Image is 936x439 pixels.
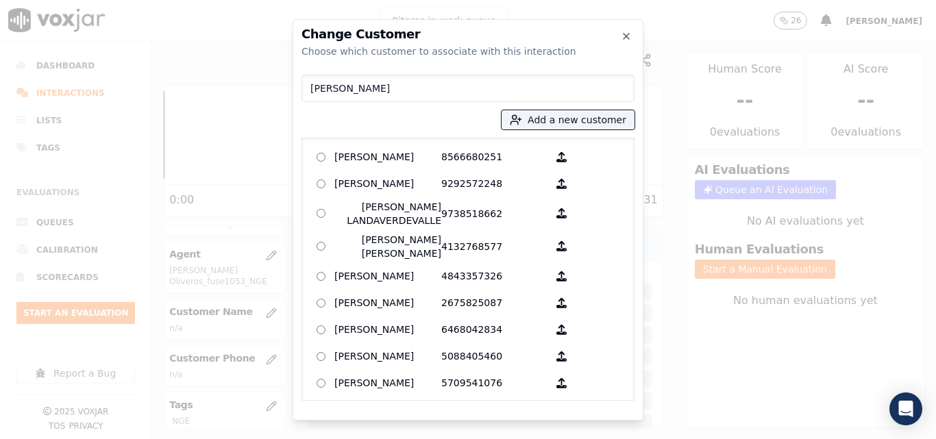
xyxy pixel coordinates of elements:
[334,319,441,340] p: [PERSON_NAME]
[301,28,635,40] h2: Change Customer
[441,233,548,260] p: 4132768577
[317,325,325,334] input: [PERSON_NAME] 6468042834
[317,242,325,251] input: [PERSON_NAME] [PERSON_NAME] 4132768577
[548,292,575,314] button: [PERSON_NAME] 2675825087
[317,299,325,308] input: [PERSON_NAME] 2675825087
[334,233,441,260] p: [PERSON_NAME] [PERSON_NAME]
[334,346,441,367] p: [PERSON_NAME]
[334,292,441,314] p: [PERSON_NAME]
[548,319,575,340] button: [PERSON_NAME] 6468042834
[548,346,575,367] button: [PERSON_NAME] 5088405460
[317,153,325,162] input: [PERSON_NAME] 8566680251
[317,272,325,281] input: [PERSON_NAME] 4843357326
[334,173,441,195] p: [PERSON_NAME]
[334,399,441,421] p: [PERSON_NAME]
[317,179,325,188] input: [PERSON_NAME] 9292572248
[889,392,922,425] div: Open Intercom Messenger
[441,399,548,421] p: 2163348023
[548,266,575,287] button: [PERSON_NAME] 4843357326
[502,110,635,129] button: Add a new customer
[334,147,441,168] p: [PERSON_NAME]
[441,346,548,367] p: 5088405460
[441,147,548,168] p: 8566680251
[317,379,325,388] input: [PERSON_NAME] 5709541076
[317,352,325,361] input: [PERSON_NAME] 5088405460
[334,200,441,227] p: [PERSON_NAME] LANDAVERDEVALLE
[441,173,548,195] p: 9292572248
[301,45,635,58] div: Choose which customer to associate with this interaction
[548,147,575,168] button: [PERSON_NAME] 8566680251
[548,173,575,195] button: [PERSON_NAME] 9292572248
[441,292,548,314] p: 2675825087
[441,373,548,394] p: 5709541076
[548,373,575,394] button: [PERSON_NAME] 5709541076
[548,399,575,421] button: [PERSON_NAME] 2163348023
[301,75,635,102] input: Search Customers
[548,200,575,227] button: [PERSON_NAME] LANDAVERDEVALLE 9738518662
[441,266,548,287] p: 4843357326
[317,209,325,218] input: [PERSON_NAME] LANDAVERDEVALLE 9738518662
[441,319,548,340] p: 6468042834
[334,373,441,394] p: [PERSON_NAME]
[441,200,548,227] p: 9738518662
[548,233,575,260] button: [PERSON_NAME] [PERSON_NAME] 4132768577
[334,266,441,287] p: [PERSON_NAME]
